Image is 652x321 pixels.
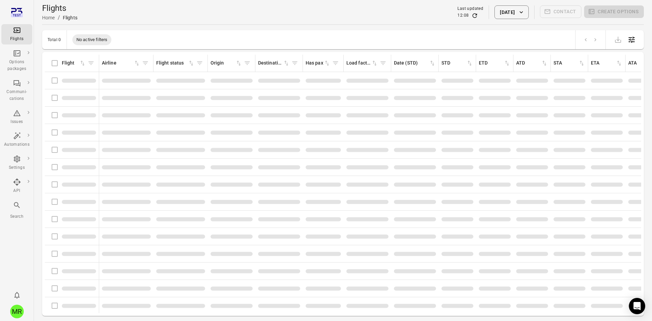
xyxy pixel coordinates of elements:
span: No active filters [72,36,112,43]
nav: pagination navigation [581,35,600,44]
span: Filter by airline [140,58,150,68]
a: Automations [1,130,32,150]
span: Please make a selection to export [611,36,625,42]
span: Please make a selection to create communications [540,5,582,19]
div: Open Intercom Messenger [629,298,645,314]
div: Options packages [4,59,30,72]
span: Filter by destination [290,58,300,68]
a: API [1,176,32,196]
div: Sort by date (STD) in ascending order [394,59,436,67]
div: Sort by STD in ascending order [441,59,473,67]
a: Issues [1,107,32,127]
div: 12:08 [457,12,469,19]
button: Notifications [10,288,24,302]
div: Automations [4,141,30,148]
div: Search [4,213,30,220]
li: / [58,14,60,22]
div: Sort by ETA in ascending order [591,59,622,67]
div: Issues [4,119,30,125]
a: Home [42,15,55,20]
div: Sort by flight status in ascending order [156,59,195,67]
div: Sort by STA in ascending order [554,59,585,67]
div: MR [10,305,24,318]
div: Total 0 [48,37,61,42]
a: Options packages [1,47,32,74]
span: Filter by flight [86,58,96,68]
div: Communi-cations [4,89,30,102]
div: API [4,188,30,194]
button: Refresh data [471,12,478,19]
div: Settings [4,164,30,171]
h1: Flights [42,3,77,14]
div: Flights [4,36,30,42]
button: Maurice Robin Nicholas [7,302,26,321]
a: Settings [1,153,32,173]
div: Sort by ETD in ascending order [479,59,510,67]
div: Sort by load factor in ascending order [346,59,378,67]
div: Last updated [457,5,483,12]
div: Sort by has pax in ascending order [306,59,330,67]
button: Open table configuration [625,33,638,47]
div: Flights [63,14,77,21]
div: Sort by ATD in ascending order [516,59,548,67]
div: Sort by origin in ascending order [211,59,242,67]
span: Filter by has pax [330,58,341,68]
div: Sort by airline in ascending order [102,59,140,67]
span: Filter by flight status [195,58,205,68]
span: Please make a selection to create an option package [584,5,644,19]
button: [DATE] [494,5,528,19]
a: Flights [1,24,32,44]
a: Communi-cations [1,77,32,104]
span: Filter by load factor [378,58,388,68]
div: Sort by destination in ascending order [258,59,290,67]
span: Filter by origin [242,58,252,68]
button: Search [1,199,32,222]
div: Sort by flight in ascending order [62,59,86,67]
nav: Breadcrumbs [42,14,77,22]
